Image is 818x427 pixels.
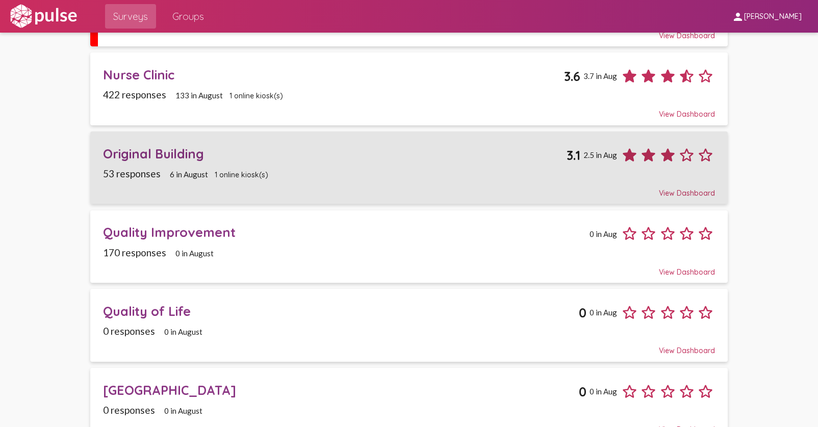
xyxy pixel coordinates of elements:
[90,131,728,204] a: Original Building3.12.5 in Aug53 responses6 in August1 online kiosk(s)View Dashboard
[583,71,617,81] span: 3.7 in Aug
[744,12,802,21] span: [PERSON_NAME]
[90,52,728,125] a: Nurse Clinic3.63.7 in Aug422 responses133 in August1 online kiosk(s)View Dashboard
[164,406,202,415] span: 0 in August
[590,229,617,238] span: 0 in Aug
[724,7,810,25] button: [PERSON_NAME]
[590,387,617,396] span: 0 in Aug
[103,100,715,119] div: View Dashboard
[103,258,715,277] div: View Dashboard
[103,224,586,240] div: Quality Improvement
[103,67,564,83] div: Nurse Clinic
[590,308,617,317] span: 0 in Aug
[103,247,166,258] span: 170 responses
[175,249,214,258] span: 0 in August
[103,404,155,416] span: 0 responses
[564,68,580,84] span: 3.6
[229,91,283,100] span: 1 online kiosk(s)
[579,384,586,399] span: 0
[164,327,202,336] span: 0 in August
[583,150,617,159] span: 2.5 in Aug
[8,4,79,29] img: white-logo.svg
[175,91,223,100] span: 133 in August
[103,89,166,100] span: 422 responses
[215,170,268,179] span: 1 online kiosk(s)
[113,7,148,25] span: Surveys
[567,147,580,163] span: 3.1
[170,170,208,179] span: 6 in August
[164,4,212,29] a: Groups
[103,179,715,198] div: View Dashboard
[103,325,155,337] span: 0 responses
[103,303,579,319] div: Quality of Life
[90,289,728,361] a: Quality of Life00 in Aug0 responses0 in AugustView Dashboard
[103,382,579,398] div: [GEOGRAPHIC_DATA]
[172,7,204,25] span: Groups
[103,168,161,179] span: 53 responses
[103,146,567,162] div: Original Building
[732,11,744,23] mat-icon: person
[90,210,728,283] a: Quality Improvement0 in Aug170 responses0 in AugustView Dashboard
[579,305,586,321] span: 0
[105,4,156,29] a: Surveys
[103,337,715,355] div: View Dashboard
